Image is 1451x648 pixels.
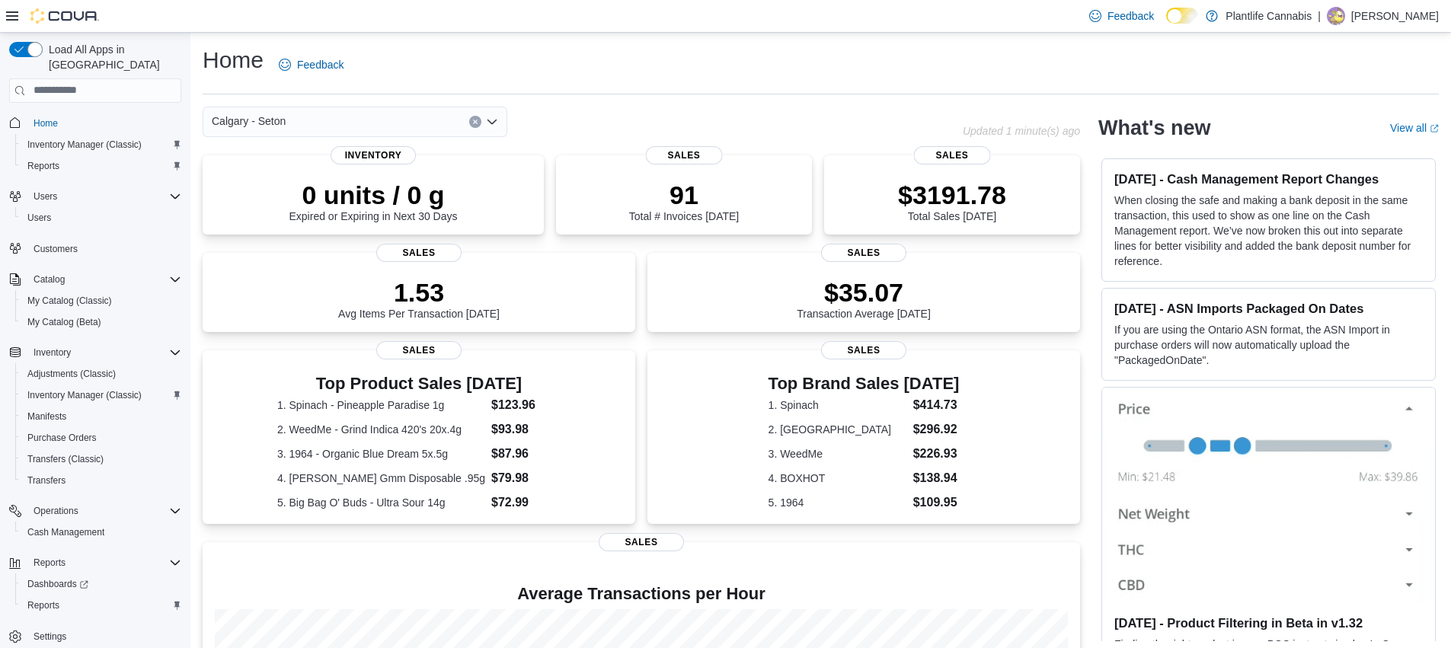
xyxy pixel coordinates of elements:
span: Transfers (Classic) [21,450,181,468]
button: Settings [3,625,187,647]
button: My Catalog (Beta) [15,311,187,333]
span: Transfers (Classic) [27,453,104,465]
dd: $79.98 [491,469,561,487]
span: Sales [599,533,684,551]
span: Sales [376,341,462,359]
span: Sales [646,146,723,164]
a: Home [27,114,64,132]
h3: Top Product Sales [DATE] [277,375,561,393]
span: Home [27,113,181,132]
button: Transfers (Classic) [15,448,187,470]
span: Dashboards [21,575,181,593]
span: Customers [27,239,181,258]
a: Inventory Manager (Classic) [21,136,148,154]
button: Inventory Manager (Classic) [15,134,187,155]
p: [PERSON_NAME] [1351,7,1439,25]
p: 0 units / 0 g [289,180,458,210]
span: My Catalog (Classic) [27,295,112,307]
span: Purchase Orders [21,429,181,447]
span: My Catalog (Beta) [27,316,101,328]
a: Customers [27,240,84,258]
a: My Catalog (Classic) [21,292,118,310]
p: Updated 1 minute(s) ago [963,125,1080,137]
dt: 5. Big Bag O' Buds - Ultra Sour 14g [277,495,485,510]
dd: $109.95 [913,493,960,512]
a: Feedback [1083,1,1160,31]
a: Purchase Orders [21,429,103,447]
button: Clear input [469,116,481,128]
h4: Average Transactions per Hour [215,585,1068,603]
span: Inventory Manager (Classic) [21,386,181,404]
a: Users [21,209,57,227]
p: Plantlife Cannabis [1226,7,1312,25]
span: Transfers [21,471,181,490]
span: Feedback [297,57,344,72]
a: Reports [21,157,66,175]
span: Feedback [1107,8,1154,24]
h3: [DATE] - ASN Imports Packaged On Dates [1114,301,1423,316]
span: Manifests [21,407,181,426]
button: Manifests [15,406,187,427]
h3: [DATE] - Cash Management Report Changes [1114,171,1423,187]
dd: $123.96 [491,396,561,414]
a: Manifests [21,407,72,426]
a: Reports [21,596,66,614]
button: Transfers [15,470,187,491]
span: Calgary - Seton [212,112,286,130]
button: Inventory Manager (Classic) [15,385,187,406]
span: Purchase Orders [27,432,97,444]
span: Sales [821,244,906,262]
input: Dark Mode [1166,8,1198,24]
a: Adjustments (Classic) [21,365,122,383]
div: Transaction Average [DATE] [797,277,931,320]
span: Inventory [331,146,416,164]
span: Customers [34,243,78,255]
span: Cash Management [27,526,104,538]
dd: $87.96 [491,445,561,463]
span: Settings [34,630,66,643]
button: Adjustments (Classic) [15,363,187,385]
p: 1.53 [338,277,500,308]
dt: 2. WeedMe - Grind Indica 420's 20x.4g [277,422,485,437]
button: Catalog [27,270,71,289]
button: Reports [15,595,187,616]
button: Users [27,187,63,206]
dd: $93.98 [491,420,561,439]
span: Home [34,117,58,129]
button: Cash Management [15,522,187,543]
button: Users [3,186,187,207]
button: Reports [27,554,72,572]
div: Total Sales [DATE] [898,180,1006,222]
span: Load All Apps in [GEOGRAPHIC_DATA] [43,42,181,72]
span: Settings [27,627,181,646]
dd: $226.93 [913,445,960,463]
span: Catalog [27,270,181,289]
span: Manifests [27,410,66,423]
span: Reports [27,554,181,572]
span: Reports [27,160,59,172]
a: Feedback [273,49,350,80]
span: Transfers [27,474,66,487]
span: Sales [376,244,462,262]
span: My Catalog (Classic) [21,292,181,310]
span: Users [27,212,51,224]
button: Reports [15,155,187,177]
span: Reports [27,599,59,611]
span: Operations [34,505,78,517]
span: Catalog [34,273,65,286]
svg: External link [1430,124,1439,133]
p: $35.07 [797,277,931,308]
dd: $138.94 [913,469,960,487]
div: Morgen Graves [1327,7,1345,25]
dd: $72.99 [491,493,561,512]
dt: 5. 1964 [769,495,907,510]
h2: What's new [1098,116,1210,140]
button: Home [3,112,187,134]
button: Inventory [27,343,77,362]
span: Sales [914,146,991,164]
dt: 3. WeedMe [769,446,907,461]
a: Settings [27,627,72,646]
dt: 2. [GEOGRAPHIC_DATA] [769,422,907,437]
dt: 1. Spinach [769,397,907,413]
